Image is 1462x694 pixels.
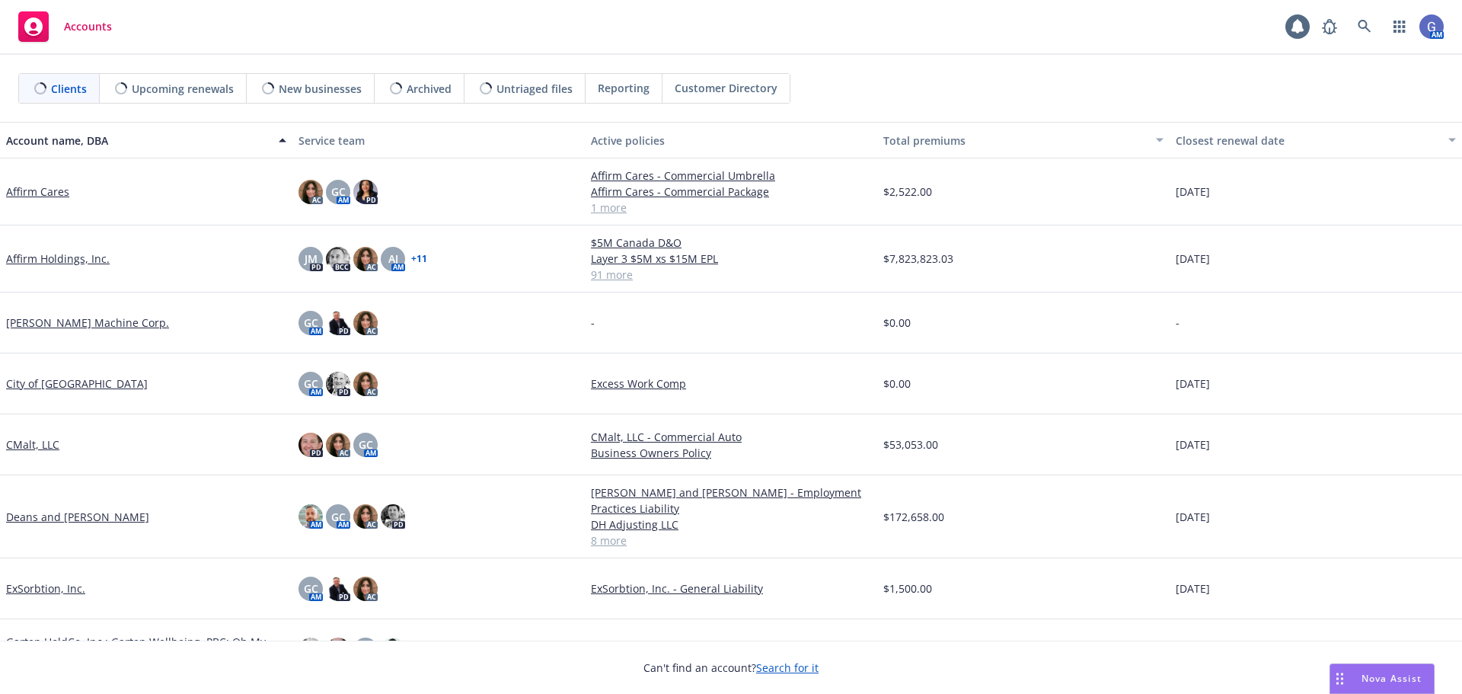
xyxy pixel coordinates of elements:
[1176,509,1210,525] span: [DATE]
[883,509,944,525] span: $172,658.00
[6,580,85,596] a: ExSorbtion, Inc.
[411,254,427,264] a: + 11
[591,532,871,548] a: 8 more
[6,634,286,666] a: Garten HoldCo, Inc.; Garten Wellbeing, PBC; Oh My Green, Inc.; Lean & Local, LLC; Welyns, Inc
[1176,580,1210,596] span: [DATE]
[331,184,346,200] span: GC
[1176,437,1210,453] span: [DATE]
[591,315,595,331] span: -
[6,251,110,267] a: Affirm Holdings, Inc.
[591,376,871,392] a: Excess Work Comp
[132,81,234,97] span: Upcoming renewals
[353,311,378,335] img: photo
[381,504,405,529] img: photo
[756,660,819,675] a: Search for it
[883,133,1147,149] div: Total premiums
[591,429,871,445] a: CMalt, LLC - Commercial Auto
[1176,376,1210,392] span: [DATE]
[304,376,318,392] span: GC
[598,80,650,96] span: Reporting
[326,311,350,335] img: photo
[1170,122,1462,158] button: Closest renewal date
[883,437,938,453] span: $53,053.00
[6,376,148,392] a: City of [GEOGRAPHIC_DATA]
[591,580,871,596] a: ExSorbtion, Inc. - General Liability
[381,638,405,662] img: photo
[675,80,777,96] span: Customer Directory
[1314,11,1345,42] a: Report a Bug
[1176,251,1210,267] span: [DATE]
[298,180,323,204] img: photo
[331,509,346,525] span: GC
[883,251,953,267] span: $7,823,823.03
[1176,184,1210,200] span: [DATE]
[407,81,452,97] span: Archived
[6,437,59,453] a: CMalt, LLC
[591,235,871,251] a: $5M Canada D&O
[591,168,871,184] a: Affirm Cares - Commercial Umbrella
[1384,11,1415,42] a: Switch app
[883,580,932,596] span: $1,500.00
[591,267,871,283] a: 91 more
[6,133,270,149] div: Account name, DBA
[1176,315,1179,331] span: -
[304,315,318,331] span: GC
[304,580,318,596] span: GC
[292,122,585,158] button: Service team
[591,184,871,200] a: Affirm Cares - Commercial Package
[591,517,871,532] a: DH Adjusting LLC
[353,577,378,601] img: photo
[591,133,871,149] div: Active policies
[326,638,350,662] img: photo
[1349,11,1380,42] a: Search
[6,184,69,200] a: Affirm Cares
[64,21,112,33] span: Accounts
[6,315,169,331] a: [PERSON_NAME] Machine Corp.
[353,372,378,396] img: photo
[305,251,318,267] span: JM
[1330,664,1349,693] div: Drag to move
[326,433,350,457] img: photo
[326,247,350,271] img: photo
[12,5,118,48] a: Accounts
[1176,133,1439,149] div: Closest renewal date
[298,504,323,529] img: photo
[326,577,350,601] img: photo
[591,485,871,517] a: [PERSON_NAME] and [PERSON_NAME] - Employment Practices Liability
[353,247,378,271] img: photo
[1419,14,1444,39] img: photo
[298,133,579,149] div: Service team
[298,433,323,457] img: photo
[585,122,877,158] button: Active policies
[279,81,362,97] span: New businesses
[298,638,323,662] img: photo
[496,81,573,97] span: Untriaged files
[359,437,373,453] span: GC
[877,122,1170,158] button: Total premiums
[883,376,911,392] span: $0.00
[6,509,149,525] a: Deans and [PERSON_NAME]
[353,504,378,529] img: photo
[51,81,87,97] span: Clients
[591,200,871,216] a: 1 more
[1330,664,1435,694] button: Nova Assist
[643,660,819,676] span: Can't find an account?
[388,251,398,267] span: AJ
[591,251,871,267] a: Layer 3 $5M xs $15M EPL
[883,184,932,200] span: $2,522.00
[326,372,350,396] img: photo
[883,315,911,331] span: $0.00
[1361,672,1422,685] span: Nova Assist
[353,180,378,204] img: photo
[591,445,871,461] a: Business Owners Policy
